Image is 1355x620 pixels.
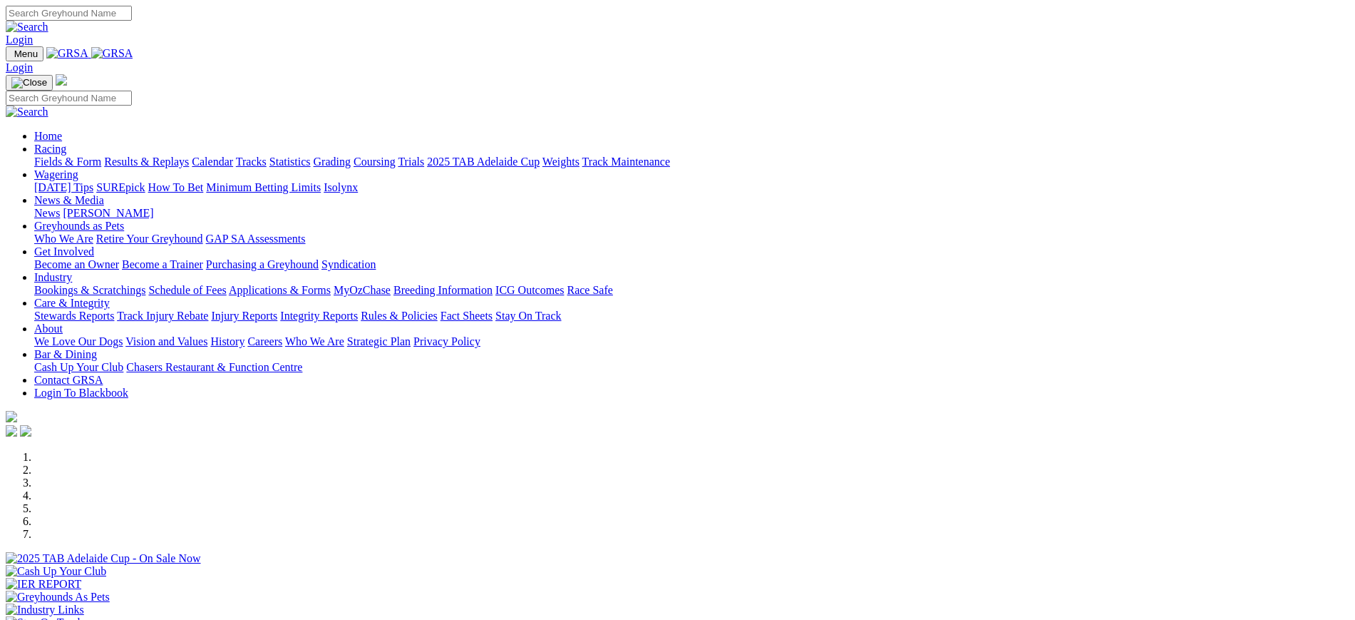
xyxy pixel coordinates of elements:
a: Retire Your Greyhound [96,233,203,245]
a: Trials [398,156,424,168]
a: Stay On Track [495,310,561,322]
img: GRSA [46,47,88,60]
a: SUREpick [96,181,145,193]
img: 2025 TAB Adelaide Cup - On Sale Now [6,552,201,565]
a: Privacy Policy [413,335,480,347]
img: facebook.svg [6,425,17,437]
a: Statistics [269,156,311,168]
img: twitter.svg [20,425,31,437]
a: [PERSON_NAME] [63,207,153,219]
a: Strategic Plan [347,335,411,347]
a: Breeding Information [393,284,493,296]
a: Syndication [321,258,376,270]
input: Search [6,91,132,106]
div: Get Involved [34,258,1349,271]
a: Coursing [354,156,396,168]
input: Search [6,6,132,21]
a: Track Maintenance [582,156,670,168]
a: News & Media [34,194,104,206]
a: Track Injury Rebate [117,310,208,322]
img: Greyhounds As Pets [6,591,110,604]
div: News & Media [34,207,1349,220]
a: Calendar [192,156,233,168]
a: Who We Are [285,335,344,347]
div: Racing [34,156,1349,168]
a: Race Safe [567,284,612,296]
a: 2025 TAB Adelaide Cup [427,156,540,168]
img: Cash Up Your Club [6,565,106,578]
a: Weights [542,156,579,168]
img: IER REPORT [6,578,81,591]
a: Applications & Forms [229,284,331,296]
div: Wagering [34,181,1349,194]
a: Isolynx [324,181,358,193]
a: About [34,322,63,335]
a: Injury Reports [211,310,277,322]
a: Purchasing a Greyhound [206,258,319,270]
a: Login [6,34,33,46]
div: Bar & Dining [34,361,1349,374]
a: Grading [314,156,351,168]
a: Bar & Dining [34,348,97,360]
img: Industry Links [6,604,84,616]
a: Greyhounds as Pets [34,220,124,232]
a: Chasers Restaurant & Function Centre [126,361,302,373]
img: Search [6,106,48,118]
div: About [34,335,1349,348]
a: Contact GRSA [34,374,103,386]
a: News [34,207,60,219]
img: Search [6,21,48,34]
div: Industry [34,284,1349,297]
a: Home [34,130,62,142]
a: Fields & Form [34,156,101,168]
a: Stewards Reports [34,310,114,322]
img: logo-grsa-white.png [56,74,67,86]
button: Toggle navigation [6,46,43,61]
a: Wagering [34,168,78,181]
a: Vision and Values [125,335,207,347]
a: Become a Trainer [122,258,203,270]
a: Tracks [236,156,267,168]
div: Care & Integrity [34,310,1349,322]
a: How To Bet [148,181,204,193]
a: History [210,335,244,347]
a: Bookings & Scratchings [34,284,145,296]
a: Login [6,61,33,73]
a: Get Involved [34,245,94,258]
a: Schedule of Fees [148,284,226,296]
img: GRSA [91,47,133,60]
a: Industry [34,271,72,283]
div: Greyhounds as Pets [34,233,1349,245]
a: ICG Outcomes [495,284,564,296]
span: Menu [14,49,38,59]
a: Care & Integrity [34,297,110,309]
a: Racing [34,143,66,155]
a: Login To Blackbook [34,387,128,399]
img: Close [11,77,47,88]
a: Careers [247,335,282,347]
a: [DATE] Tips [34,181,93,193]
a: Who We Are [34,233,93,245]
a: Fact Sheets [440,310,493,322]
a: GAP SA Assessments [206,233,306,245]
a: Cash Up Your Club [34,361,123,373]
button: Toggle navigation [6,75,53,91]
a: Rules & Policies [361,310,438,322]
a: Minimum Betting Limits [206,181,321,193]
a: Results & Replays [104,156,189,168]
a: We Love Our Dogs [34,335,123,347]
a: Integrity Reports [280,310,358,322]
img: logo-grsa-white.png [6,411,17,422]
a: MyOzChase [334,284,391,296]
a: Become an Owner [34,258,119,270]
